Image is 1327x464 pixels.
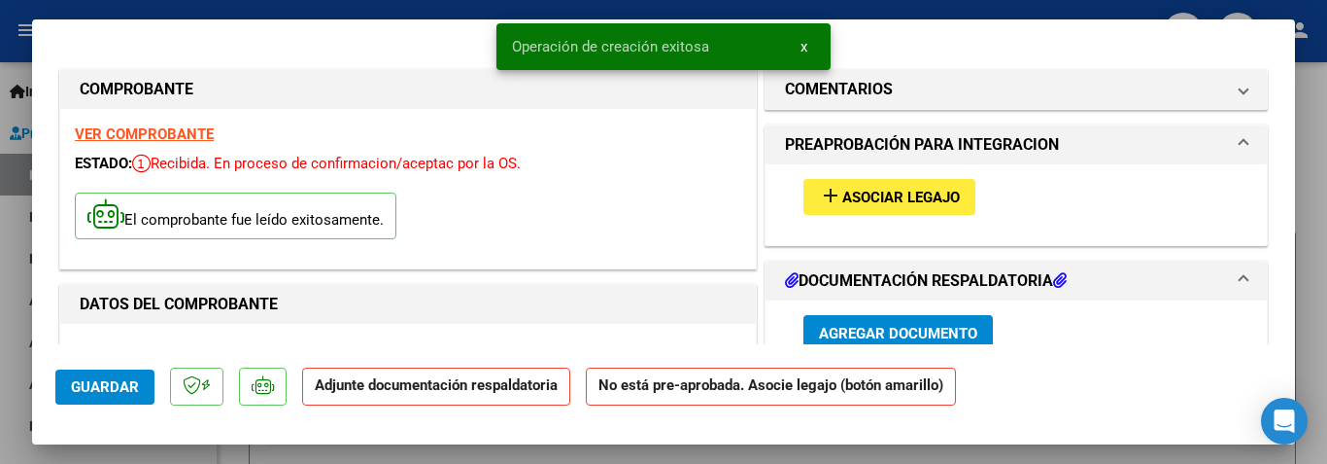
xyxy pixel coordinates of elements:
[819,325,977,342] span: Agregar Documento
[512,37,709,56] span: Operación de creación exitosa
[842,189,960,206] span: Asociar Legajo
[766,262,1267,301] mat-expansion-panel-header: DOCUMENTACIÓN RESPALDATORIA
[80,80,193,98] strong: COMPROBANTE
[766,125,1267,164] mat-expansion-panel-header: PREAPROBACIÓN PARA INTEGRACION
[785,29,823,64] button: x
[766,164,1267,245] div: PREAPROBACIÓN PARA INTEGRACION
[80,295,278,313] strong: DATOS DEL COMPROBANTE
[785,133,1059,157] h1: PREAPROBACIÓN PARA INTEGRACION
[1261,398,1308,445] div: Open Intercom Messenger
[75,125,214,143] a: VER COMPROBANTE
[75,193,396,240] p: El comprobante fue leído exitosamente.
[766,70,1267,109] mat-expansion-panel-header: COMENTARIOS
[803,179,975,215] button: Asociar Legajo
[132,155,521,172] span: Recibida. En proceso de confirmacion/aceptac por la OS.
[75,155,132,172] span: ESTADO:
[315,376,558,394] strong: Adjunte documentación respaldatoria
[819,184,842,207] mat-icon: add
[803,315,993,351] button: Agregar Documento
[71,378,139,396] span: Guardar
[785,269,1067,293] h1: DOCUMENTACIÓN RESPALDATORIA
[586,368,956,406] strong: No está pre-aprobada. Asocie legajo (botón amarillo)
[800,38,807,55] span: x
[55,370,154,405] button: Guardar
